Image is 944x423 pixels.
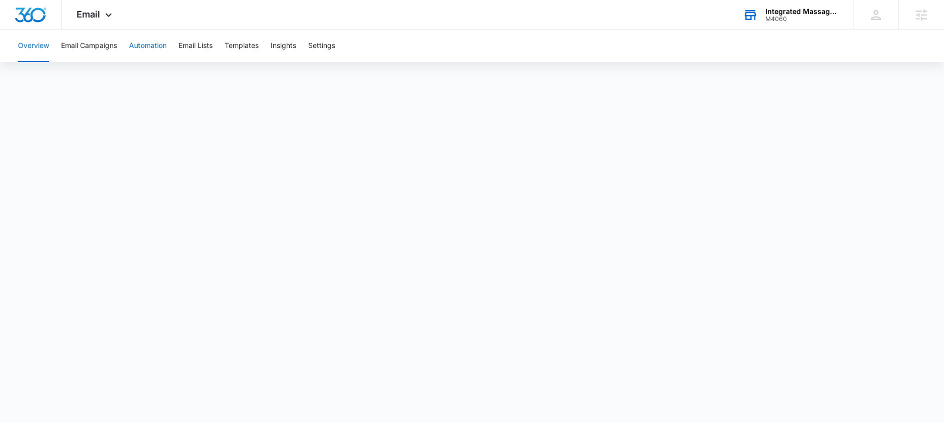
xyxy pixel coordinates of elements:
[271,30,296,62] button: Insights
[765,7,838,15] div: account name
[61,30,117,62] button: Email Campaigns
[765,15,838,22] div: account id
[179,30,213,62] button: Email Lists
[77,9,100,19] span: Email
[129,30,167,62] button: Automation
[225,30,259,62] button: Templates
[18,30,49,62] button: Overview
[308,30,335,62] button: Settings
